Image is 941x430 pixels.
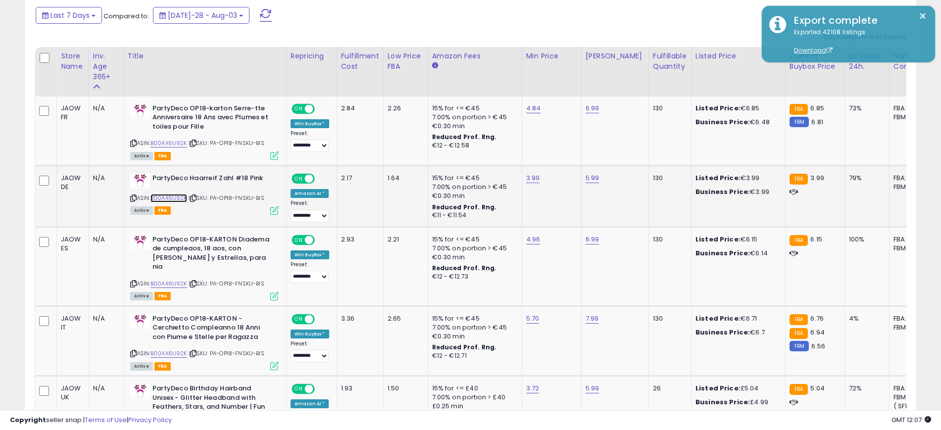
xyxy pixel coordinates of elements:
[432,113,514,122] div: 7.00% on portion > €45
[586,103,599,113] a: 6.99
[790,117,809,127] small: FBM
[790,328,808,339] small: FBA
[787,28,928,55] div: Exported 42108 listings.
[432,142,514,150] div: €12 - €12.58
[291,130,329,152] div: Preset:
[432,211,514,220] div: €11 - €11.54
[794,46,833,54] a: Download
[130,104,279,159] div: ASIN:
[432,323,514,332] div: 7.00% on portion > €45
[313,315,329,323] span: OFF
[849,235,882,244] div: 100%
[893,183,926,191] div: FBM: 7
[341,235,376,244] div: 2.93
[10,415,46,425] strong: Copyright
[811,341,825,351] span: 6.56
[893,104,926,113] div: FBA: 5
[810,173,824,183] span: 3.99
[432,332,514,341] div: €0.30 min
[432,253,514,262] div: €0.30 min
[586,51,644,61] div: [PERSON_NAME]
[695,328,750,337] b: Business Price:
[432,273,514,281] div: €12 - €12.73
[849,104,882,113] div: 73%
[586,314,599,324] a: 7.99
[291,189,329,198] div: Amazon AI *
[313,175,329,183] span: OFF
[891,415,931,425] span: 2025-08-11 12:07 GMT
[432,343,497,351] b: Reduced Prof. Rng.
[849,314,882,323] div: 4%
[695,187,750,196] b: Business Price:
[93,51,119,82] div: Inv. Age 365+
[893,113,926,122] div: FBM: 3
[790,384,808,395] small: FBA
[811,117,823,127] span: 6.81
[893,244,926,253] div: FBM: 3
[849,384,882,393] div: 72%
[695,314,741,323] b: Listed Price:
[293,236,305,244] span: ON
[291,51,333,61] div: Repricing
[293,385,305,393] span: ON
[432,393,514,402] div: 7.00% on portion > £40
[653,174,684,183] div: 130
[130,314,279,369] div: ASIN:
[695,188,778,196] div: €3.99
[153,7,249,24] button: [DATE]-28 - Aug-03
[152,104,273,134] b: PartyDeco OP18-karton Serre-tte Anniversaire 18 Ans avec Plumes et toiles pour Fille
[653,51,687,72] div: Fulfillable Quantity
[653,314,684,323] div: 130
[695,51,781,61] div: Listed Price
[432,235,514,244] div: 15% for <= €45
[130,104,150,119] img: 4120tkxRmlL._SL40_.jpg
[293,315,305,323] span: ON
[189,349,264,357] span: | SKU: PA-OP18-FNSKU-BIS
[50,10,90,20] span: Last 7 Days
[790,235,808,246] small: FBA
[893,174,926,183] div: FBA: 6
[526,173,540,183] a: 3.99
[790,104,808,115] small: FBA
[130,314,150,329] img: 4120tkxRmlL._SL40_.jpg
[130,174,279,214] div: ASIN:
[93,104,116,113] div: N/A
[154,292,171,300] span: FBA
[313,385,329,393] span: OFF
[432,122,514,131] div: €0.30 min
[341,51,379,72] div: Fulfillment Cost
[810,103,824,113] span: 6.85
[893,51,930,72] div: Num of Comp.
[849,51,885,72] div: BB Share 24h.
[152,314,273,344] b: PartyDeco OP18-KARTON - Cerchietto Compleanno 18 Anni con Piume e Stelle per Ragazza
[154,152,171,160] span: FBA
[93,314,116,323] div: N/A
[93,384,116,393] div: N/A
[893,235,926,244] div: FBA: 5
[150,349,187,358] a: B00AX6U92K
[893,393,926,402] div: FBM: 1
[810,328,825,337] span: 6.94
[586,383,599,393] a: 5.99
[61,384,81,402] div: JAOW UK
[128,51,282,61] div: Title
[432,191,514,200] div: €0.30 min
[695,104,778,113] div: €6.85
[526,235,541,244] a: 4.96
[919,10,927,22] button: ×
[695,235,778,244] div: €6.15
[695,249,778,258] div: €6.14
[810,314,824,323] span: 6.76
[432,133,497,141] b: Reduced Prof. Rng.
[695,118,778,127] div: €6.48
[150,280,187,288] a: B00AX6U92K
[150,139,187,147] a: B00AX6U92K
[695,383,741,393] b: Listed Price:
[36,7,102,24] button: Last 7 Days
[85,415,127,425] a: Terms of Use
[810,383,825,393] span: 5.04
[293,104,305,113] span: ON
[810,235,822,244] span: 6.15
[790,174,808,185] small: FBA
[526,314,540,324] a: 5.70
